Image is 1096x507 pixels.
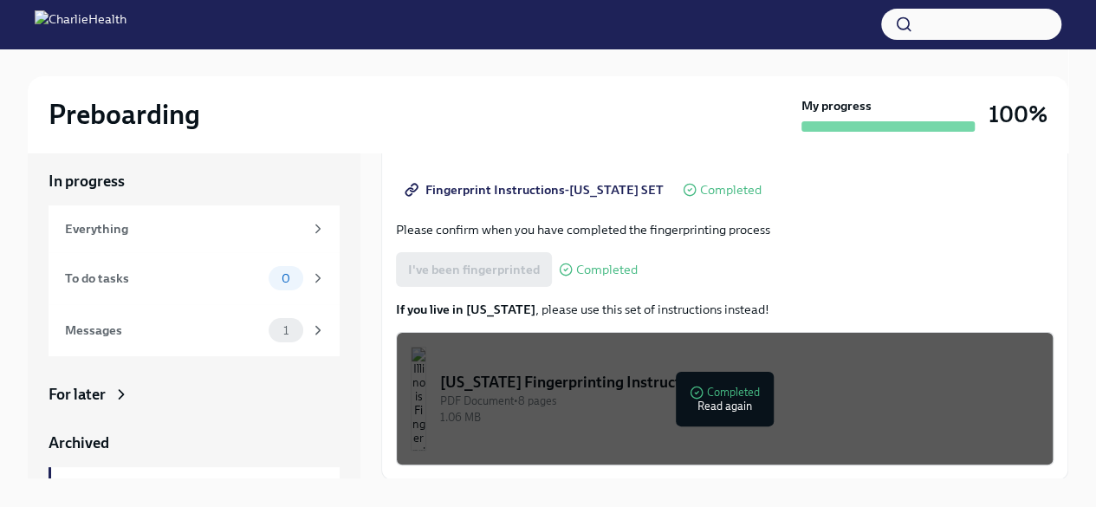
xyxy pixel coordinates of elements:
[49,384,106,405] div: For later
[576,263,638,276] span: Completed
[989,99,1047,130] h3: 100%
[396,172,676,207] a: Fingerprint Instructions-[US_STATE] SET
[49,304,340,356] a: Messages1
[65,269,262,288] div: To do tasks
[700,184,762,197] span: Completed
[440,409,1039,426] div: 1.06 MB
[440,372,1039,393] div: [US_STATE] Fingerprinting Instructions
[49,432,340,453] a: Archived
[49,384,340,405] a: For later
[396,332,1054,465] button: [US_STATE] Fingerprinting InstructionsPDF Document•8 pages1.06 MBCompletedRead again
[35,10,126,38] img: CharlieHealth
[49,205,340,252] a: Everything
[65,219,303,238] div: Everything
[396,301,1054,318] p: , please use this set of instructions instead!
[411,347,426,451] img: Illinois Fingerprinting Instructions
[49,252,340,304] a: To do tasks0
[271,272,301,285] span: 0
[273,324,299,337] span: 1
[801,97,872,114] strong: My progress
[408,181,664,198] span: Fingerprint Instructions-[US_STATE] SET
[65,321,262,340] div: Messages
[49,171,340,192] a: In progress
[49,97,200,132] h2: Preboarding
[396,221,1054,238] p: Please confirm when you have completed the fingerprinting process
[440,393,1039,409] div: PDF Document • 8 pages
[396,302,535,317] strong: If you live in [US_STATE]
